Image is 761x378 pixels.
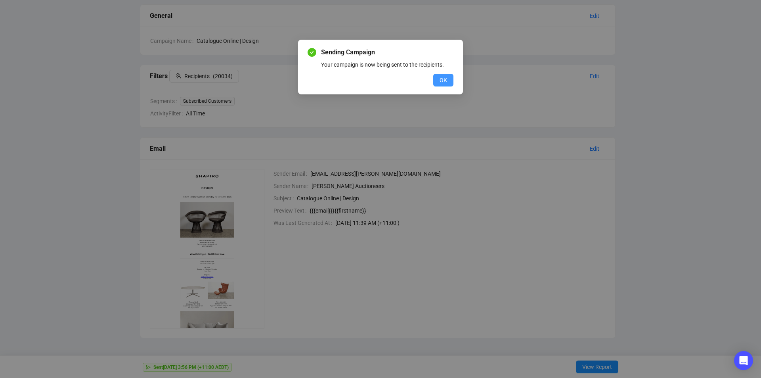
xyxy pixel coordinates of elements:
[734,351,753,370] div: Open Intercom Messenger
[433,74,453,86] button: OK
[440,76,447,84] span: OK
[321,48,453,57] span: Sending Campaign
[308,48,316,57] span: check-circle
[321,60,453,69] div: Your campaign is now being sent to the recipients.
